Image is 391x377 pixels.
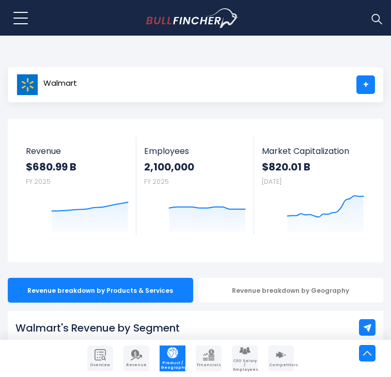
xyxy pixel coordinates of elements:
[87,345,113,371] a: Company Overview
[136,137,254,234] a: Employees 2,100,000 FY 2025
[8,278,193,303] div: Revenue breakdown by Products & Services
[15,320,376,336] h1: Walmart's Revenue by Segment
[144,177,169,186] small: FY 2025
[123,345,149,371] a: Company Revenue
[18,137,136,234] a: Revenue $680.99 B FY 2025
[232,345,258,371] a: Company Employees
[124,363,148,367] span: Revenue
[26,177,51,186] small: FY 2025
[197,363,221,367] span: Financials
[262,160,364,174] strong: $820.01 B
[16,75,77,94] a: Walmart
[254,137,372,234] a: Market Capitalization $820.01 B [DATE]
[146,8,257,28] a: Go to homepage
[196,345,222,371] a: Company Financials
[17,74,38,96] img: WMT logo
[88,363,112,367] span: Overview
[198,278,384,303] div: Revenue breakdown by Geography
[144,160,246,174] strong: 2,100,000
[26,160,129,174] strong: $680.99 B
[233,359,257,372] span: CEO Salary / Employees
[146,8,239,28] img: Bullfincher logo
[356,75,375,94] a: +
[43,79,77,88] span: Walmart
[262,146,364,156] span: Market Capitalization
[26,146,129,156] span: Revenue
[144,146,246,156] span: Employees
[268,345,294,371] a: Company Competitors
[160,345,185,371] a: Company Product/Geography
[269,363,293,367] span: Competitors
[161,361,184,370] span: Product / Geography
[262,177,281,186] small: [DATE]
